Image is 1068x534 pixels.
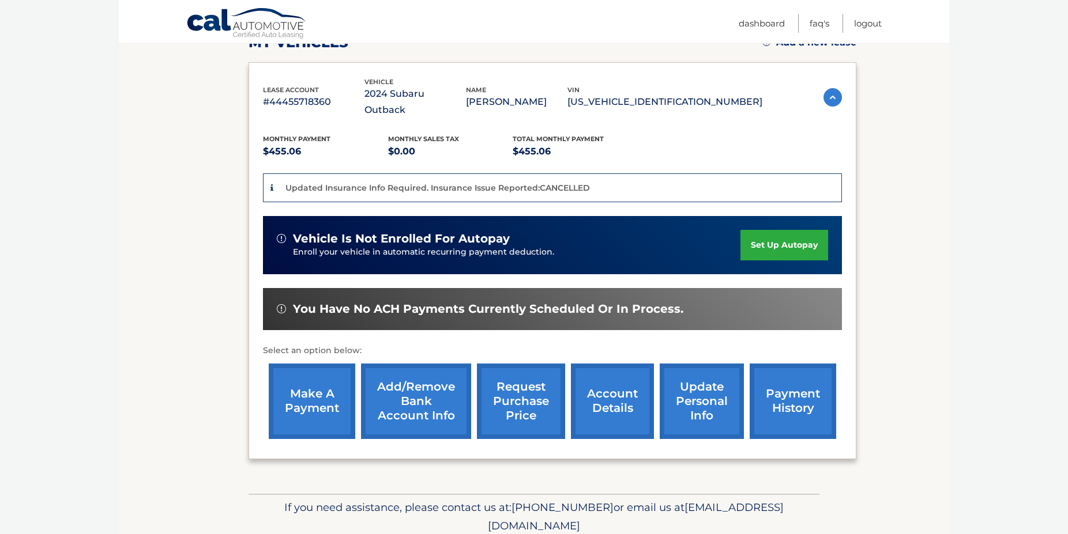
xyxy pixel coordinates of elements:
p: 2024 Subaru Outback [364,86,466,118]
span: Monthly sales Tax [388,135,459,143]
p: Updated Insurance Info Required. Insurance Issue Reported:CANCELLED [285,183,590,193]
p: $455.06 [513,143,638,160]
a: Add/Remove bank account info [361,363,471,439]
p: $0.00 [388,143,513,160]
p: #44455718360 [263,94,364,110]
p: $455.06 [263,143,388,160]
span: lease account [263,86,319,94]
a: Logout [854,14,882,33]
span: [PHONE_NUMBER] [512,501,614,514]
span: vin [567,86,580,94]
a: update personal info [660,363,744,439]
span: Total Monthly Payment [513,135,604,143]
img: alert-white.svg [277,304,286,313]
a: FAQ's [810,14,829,33]
a: Dashboard [739,14,785,33]
span: You have no ACH payments currently scheduled or in process. [293,302,683,316]
img: accordion-active.svg [823,88,842,107]
span: vehicle is not enrolled for autopay [293,232,510,246]
a: account details [571,363,654,439]
p: Enroll your vehicle in automatic recurring payment deduction. [293,246,740,259]
p: Select an option below: [263,344,842,358]
a: request purchase price [477,363,565,439]
span: Monthly Payment [263,135,330,143]
p: [US_VEHICLE_IDENTIFICATION_NUMBER] [567,94,762,110]
a: payment history [750,363,836,439]
span: vehicle [364,78,393,86]
img: alert-white.svg [277,234,286,243]
a: Cal Automotive [186,7,307,41]
a: make a payment [269,363,355,439]
p: [PERSON_NAME] [466,94,567,110]
span: name [466,86,486,94]
a: set up autopay [740,230,828,260]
